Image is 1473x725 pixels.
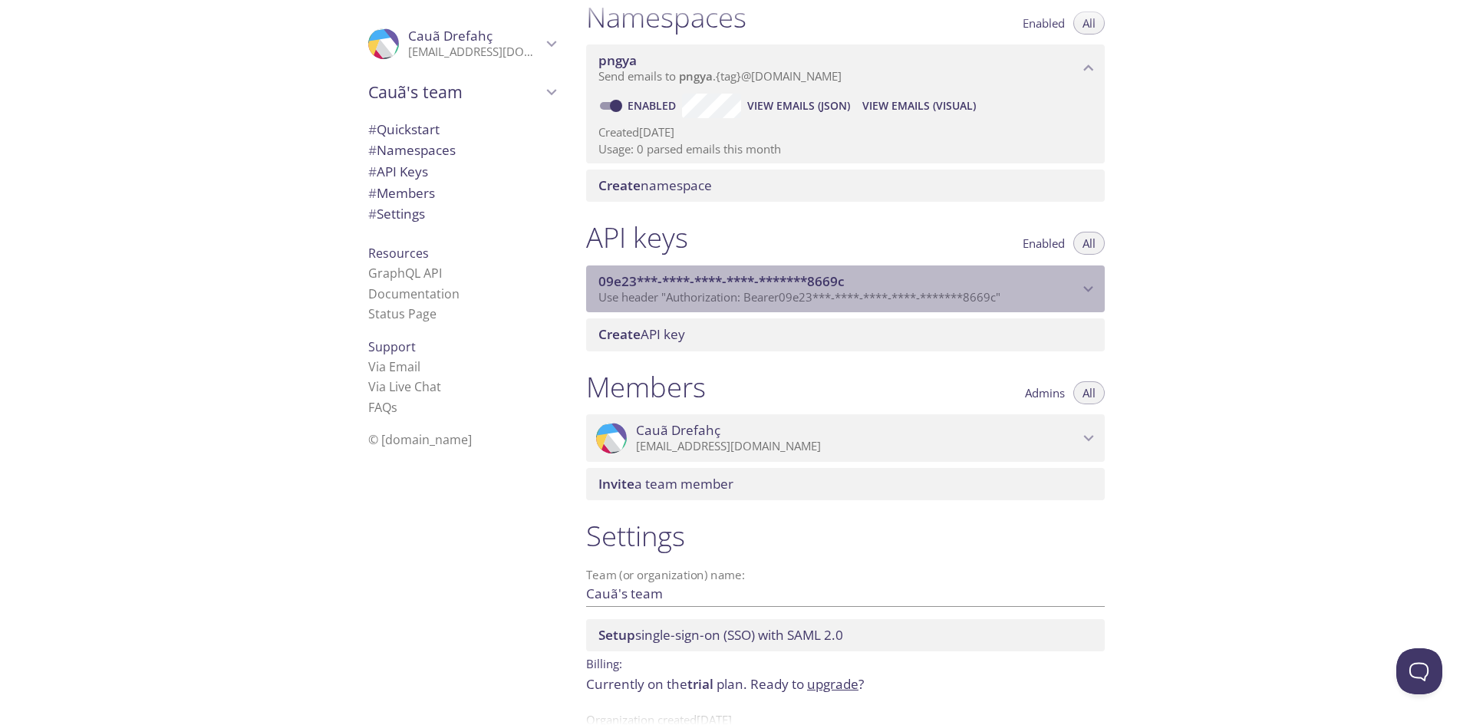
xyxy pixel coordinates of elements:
div: Cauã's team [356,72,568,112]
a: Via Email [368,358,420,375]
h1: API keys [586,220,688,255]
button: All [1073,381,1105,404]
span: Setup [598,626,635,644]
p: Currently on the plan. [586,674,1105,694]
span: API key [598,325,685,343]
iframe: Help Scout Beacon - Open [1396,648,1442,694]
span: Cauã's team [368,81,542,103]
span: Create [598,176,641,194]
div: pngya namespace [586,44,1105,92]
span: pngya [679,68,713,84]
span: trial [687,675,713,693]
div: Cauã Drefahç [586,414,1105,462]
div: Create API Key [586,318,1105,351]
span: Cauã Drefahç [636,422,720,439]
span: View Emails (JSON) [747,97,850,115]
div: Invite a team member [586,468,1105,500]
span: Send emails to . {tag} @[DOMAIN_NAME] [598,68,842,84]
p: [EMAIL_ADDRESS][DOMAIN_NAME] [408,44,542,60]
span: Create [598,325,641,343]
div: Create namespace [586,170,1105,202]
span: # [368,120,377,138]
h1: Members [586,370,706,404]
span: Support [368,338,416,355]
div: Team Settings [356,203,568,225]
a: FAQ [368,399,397,416]
span: Invite [598,475,634,493]
span: Ready to ? [750,675,864,693]
span: # [368,184,377,202]
p: [EMAIL_ADDRESS][DOMAIN_NAME] [636,439,1079,454]
span: Settings [368,205,425,222]
p: Billing: [586,651,1105,674]
span: Cauã Drefahç [408,27,493,44]
span: a team member [598,475,733,493]
button: Admins [1016,381,1074,404]
div: Members [356,183,568,204]
span: namespace [598,176,712,194]
span: Namespaces [368,141,456,159]
div: Setup SSO [586,619,1105,651]
div: Namespaces [356,140,568,161]
span: # [368,141,377,159]
div: Cauã Drefahç [356,18,568,69]
a: Via Live Chat [368,378,441,395]
a: GraphQL API [368,265,442,282]
button: View Emails (JSON) [741,94,856,118]
span: s [391,399,397,416]
label: Team (or organization) name: [586,569,746,581]
a: Documentation [368,285,460,302]
p: Created [DATE] [598,124,1092,140]
p: Usage: 0 parsed emails this month [598,141,1092,157]
a: Enabled [625,98,682,113]
span: # [368,205,377,222]
a: upgrade [807,675,858,693]
span: # [368,163,377,180]
button: View Emails (Visual) [856,94,982,118]
span: pngya [598,51,637,69]
span: © [DOMAIN_NAME] [368,431,472,448]
span: API Keys [368,163,428,180]
div: Quickstart [356,119,568,140]
span: Members [368,184,435,202]
button: Enabled [1013,232,1074,255]
span: Quickstart [368,120,440,138]
span: single-sign-on (SSO) with SAML 2.0 [598,626,843,644]
span: View Emails (Visual) [862,97,976,115]
span: Resources [368,245,429,262]
h1: Settings [586,519,1105,553]
div: API Keys [356,161,568,183]
button: All [1073,232,1105,255]
a: Status Page [368,305,437,322]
